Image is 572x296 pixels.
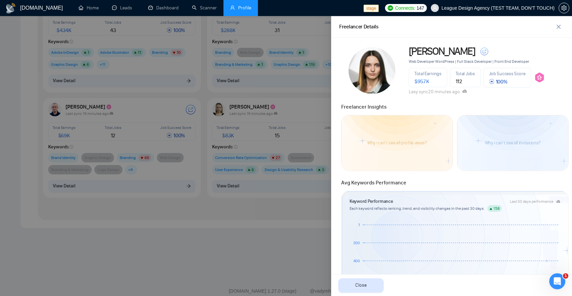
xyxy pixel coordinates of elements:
span: Connects: [395,4,415,12]
iframe: Intercom live chat [549,273,565,289]
button: close [553,21,564,32]
button: Close [338,278,384,293]
a: homeHome [79,5,99,11]
span: Profile [238,5,251,11]
article: Why i can't see all invitations? [485,141,541,145]
div: Last 30 days performance [510,199,553,203]
img: logo [5,3,16,14]
span: 1 [563,273,568,279]
a: [PERSON_NAME] [409,46,545,57]
img: top_rated_plus [534,72,545,83]
a: dashboardDashboard [148,5,179,11]
span: 158 [493,206,500,211]
article: Keyword Performance [350,198,393,205]
article: Each keyword reflects ranking, trend, and visibility changes in the past 30 days. [350,205,560,212]
a: messageLeads [112,5,135,11]
tspan: 200 [353,241,360,245]
tspan: 1 [358,223,360,228]
span: 112 [456,78,462,85]
img: upwork-logo.png [388,5,393,11]
div: Freelancer Details [339,23,379,31]
span: user [433,6,437,10]
a: setting [559,5,569,11]
span: Avg Keywords Performance [341,179,406,186]
span: [PERSON_NAME] [409,46,475,57]
span: Freelancer Insights [341,104,387,110]
span: user [230,5,235,10]
span: Job Success Score [489,71,526,77]
span: stage [364,5,379,12]
span: Lasy sync 20 minutes ago [409,89,467,95]
span: Close [355,282,367,289]
img: c1ElcMJJ1hb3IYjy7tFiUadNHZEfGHbrZEE9ifOqweT9Z-yMO_Jz-1jMZ4yWOhvf0X [349,47,395,94]
span: Total Earnings [414,71,442,77]
button: setting [559,3,569,13]
span: $ 957K [414,78,429,85]
span: Web Developer WordPress | Full Stack Developer | Front End Developer [409,59,529,64]
tspan: 400 [353,259,360,263]
article: Why i can't see all profile views? [367,141,427,145]
span: Total Jobs [456,71,475,77]
a: searchScanner [192,5,217,11]
span: 100 % [489,79,507,85]
span: 147 [416,4,424,12]
span: close [554,24,564,29]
